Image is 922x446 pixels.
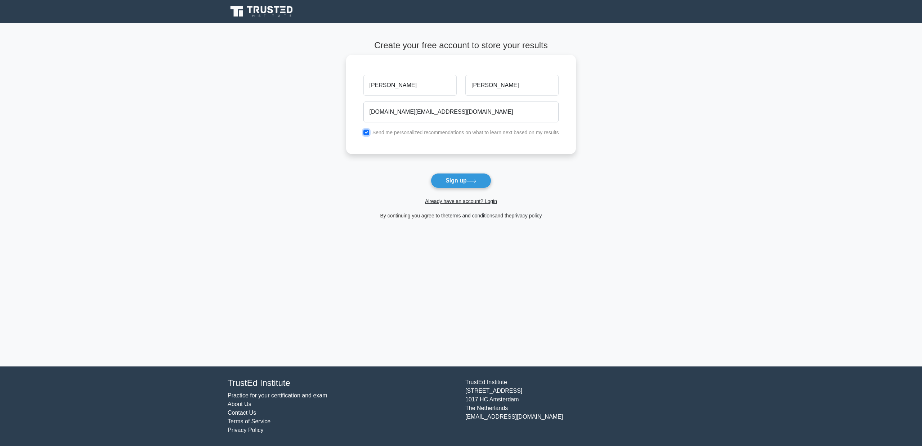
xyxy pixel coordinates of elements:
[448,213,495,219] a: terms and conditions
[228,418,270,424] a: Terms of Service
[228,401,251,407] a: About Us
[461,378,699,434] div: TrustEd Institute [STREET_ADDRESS] 1017 HC Amsterdam The Netherlands [EMAIL_ADDRESS][DOMAIN_NAME]
[342,211,581,220] div: By continuing you agree to the and the
[425,198,497,204] a: Already have an account? Login
[465,75,559,96] input: Last name
[228,410,256,416] a: Contact Us
[228,378,457,388] h4: TrustEd Institute
[228,427,264,433] a: Privacy Policy
[346,40,576,51] h4: Create your free account to store your results
[363,102,559,122] input: Email
[431,173,491,188] button: Sign up
[363,75,457,96] input: First name
[228,392,327,398] a: Practice for your certification and exam
[372,130,559,135] label: Send me personalized recommendations on what to learn next based on my results
[512,213,542,219] a: privacy policy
